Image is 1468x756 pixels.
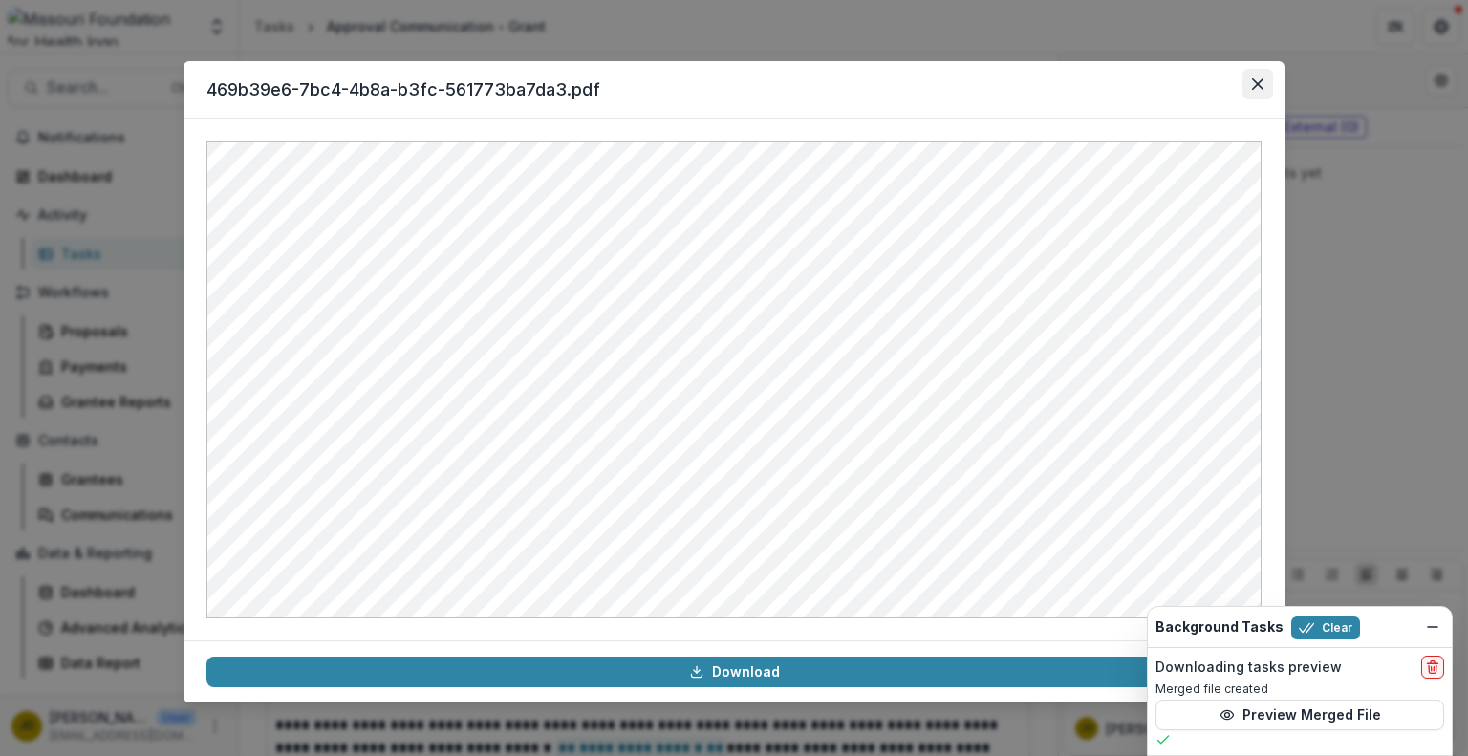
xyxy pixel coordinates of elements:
p: Merged file created [1155,680,1444,698]
button: delete [1421,656,1444,679]
button: Preview Merged File [1155,700,1444,730]
a: Download [206,657,1262,687]
button: Dismiss [1421,616,1444,638]
button: Clear [1291,616,1360,639]
button: Close [1242,69,1273,99]
header: 469b39e6-7bc4-4b8a-b3fc-561773ba7da3.pdf [183,61,1284,119]
h2: Background Tasks [1155,619,1284,636]
h2: Downloading tasks preview [1155,659,1342,676]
